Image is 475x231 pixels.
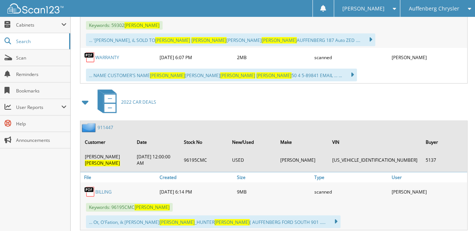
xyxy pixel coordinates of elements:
[98,124,113,131] a: 911447
[191,37,226,43] span: [PERSON_NAME]
[16,121,67,127] span: Help
[390,50,467,65] div: [PERSON_NAME]
[228,134,276,150] th: New/Used
[312,172,390,182] a: Type
[438,195,475,231] iframe: Chat Widget
[228,151,276,169] td: USED
[328,151,421,169] td: [US_VEHICLE_IDENTIFICATION_NUMBER]
[82,123,98,132] img: folder2.png
[95,54,119,61] a: WARRANTY
[390,172,467,182] a: User
[81,134,132,150] th: Customer
[215,219,250,225] span: [PERSON_NAME]
[180,134,228,150] th: Stock No
[121,99,156,105] span: 2022 CAR DEALS
[158,172,235,182] a: Created
[124,22,160,28] span: [PERSON_NAME]
[422,151,466,169] td: 5137
[220,72,255,79] span: [PERSON_NAME]
[84,186,95,197] img: PDF.png
[81,151,132,169] td: [PERSON_NAME]
[328,134,421,150] th: VIN
[80,172,158,182] a: File
[158,50,235,65] div: [DATE] 6:07 PM
[277,134,328,150] th: Make
[16,55,67,61] span: Scan
[235,50,312,65] div: 2MB
[95,189,112,195] a: BILLING
[86,33,375,46] div: ... '[PERSON_NAME], iL SOLD TO [PERSON_NAME] AUFFENBERG 187 Auto ZED ....
[256,72,292,79] span: [PERSON_NAME]
[262,37,297,43] span: [PERSON_NAME]
[390,184,467,199] div: [PERSON_NAME]
[86,21,163,30] span: Keywords: 59302
[312,50,390,65] div: scanned
[409,6,459,11] span: Auffenberg Chrysler
[16,71,67,77] span: Reminders
[235,184,312,199] div: 9MB
[277,151,328,169] td: [PERSON_NAME]
[135,204,170,210] span: [PERSON_NAME]
[133,134,179,150] th: Date
[93,87,156,117] a: 2022 CAR DEALS
[16,22,61,28] span: Cabinets
[16,38,65,45] span: Search
[155,37,190,43] span: [PERSON_NAME]
[85,160,120,166] span: [PERSON_NAME]
[158,184,235,199] div: [DATE] 6:14 PM
[235,172,312,182] a: Size
[16,88,67,94] span: Bookmarks
[133,151,179,169] td: [DATE] 12:00:00 AM
[86,69,357,81] div: ... NAME CUSTOMER'S NAME [PERSON_NAME] 50 4 5-89841 EMAIL ... ...
[16,137,67,143] span: Announcements
[7,3,64,13] img: scan123-logo-white.svg
[150,72,185,79] span: [PERSON_NAME]
[342,6,384,11] span: [PERSON_NAME]
[160,219,195,225] span: [PERSON_NAME]
[180,151,228,169] td: 96195CMC
[16,104,61,110] span: User Reports
[422,134,466,150] th: Buyer
[84,52,95,63] img: PDF.png
[86,215,340,228] div: ... Ot, O'Fation, ik [PERSON_NAME] _HUNTER ( AUFFENBERG FORD SOUTH 901 .....
[312,184,390,199] div: scanned
[86,203,173,212] span: Keywords: 96195CMC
